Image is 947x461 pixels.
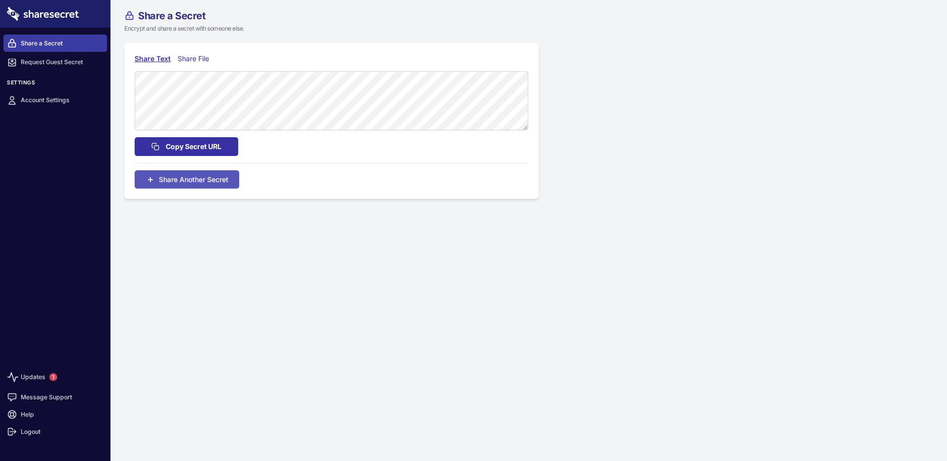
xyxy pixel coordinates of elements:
[159,174,228,185] span: Share Another Secret
[3,92,107,109] a: Account Settings
[3,423,107,440] a: Logout
[178,53,214,64] div: Share File
[3,366,107,388] a: Updates1
[135,137,238,156] button: Copy Secret URL
[49,373,57,381] span: 1
[3,54,107,71] a: Request Guest Secret
[898,412,935,449] iframe: Drift Widget Chat Controller
[135,170,239,189] button: Share Another Secret
[166,141,221,152] span: Copy Secret URL
[135,53,171,64] div: Share Text
[3,388,107,406] a: Message Support
[3,406,107,423] a: Help
[124,24,594,33] p: Encrypt and share a secret with someone else.
[138,11,205,21] span: Share a Secret
[3,79,107,90] h3: Settings
[3,35,107,52] a: Share a Secret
